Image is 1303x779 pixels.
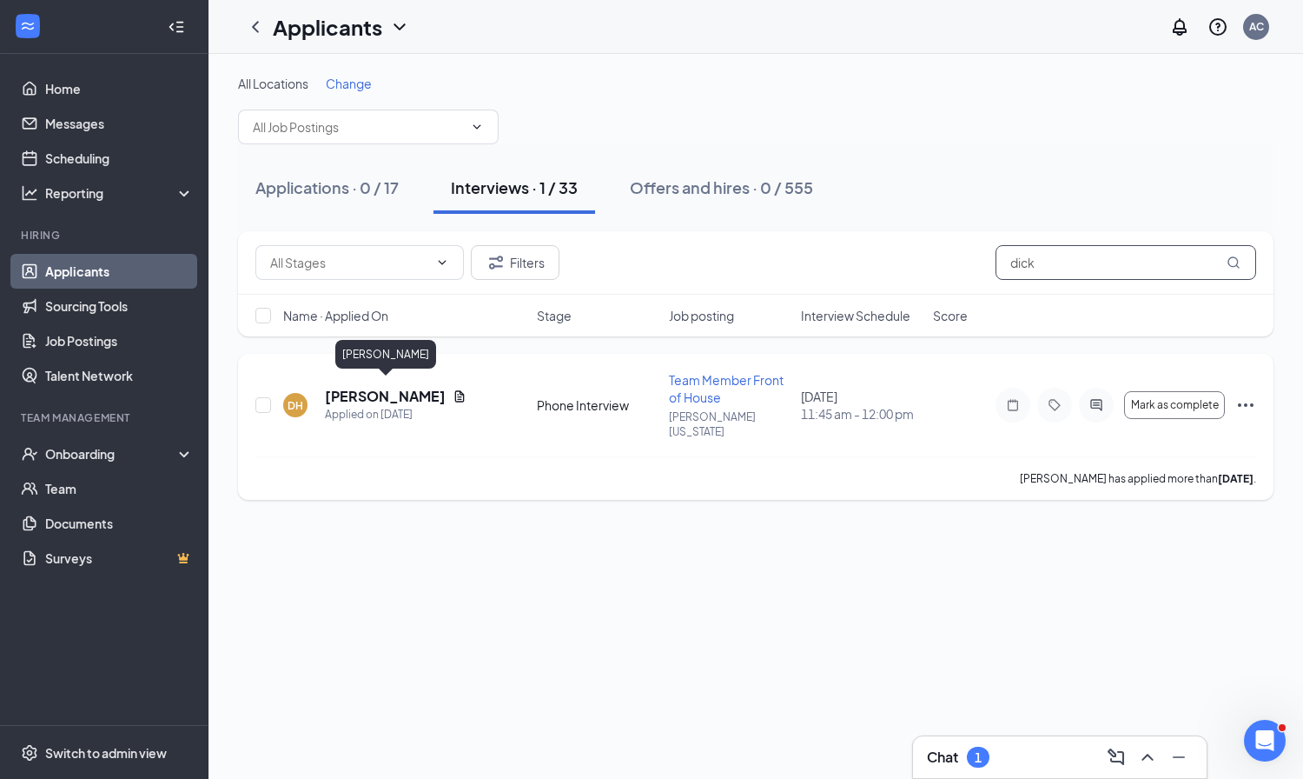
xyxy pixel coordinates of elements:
[1235,395,1256,416] svg: Ellipses
[45,744,167,762] div: Switch to admin view
[1244,720,1286,762] iframe: Intercom live chat
[669,307,734,324] span: Job posting
[45,323,194,358] a: Job Postings
[1137,747,1158,768] svg: ChevronUp
[168,18,185,36] svg: Collapse
[1020,471,1256,486] p: [PERSON_NAME] has applied more than .
[325,387,446,406] h5: [PERSON_NAME]
[325,406,466,423] div: Applied on [DATE]
[451,176,578,198] div: Interviews · 1 / 33
[1002,398,1023,412] svg: Note
[245,17,266,37] svg: ChevronLeft
[45,184,195,202] div: Reporting
[801,405,923,423] span: 11:45 am - 12:00 pm
[1249,19,1264,34] div: AC
[21,228,190,243] div: Hiring
[273,12,382,42] h1: Applicants
[45,358,194,393] a: Talent Network
[255,176,399,198] div: Applications · 0 / 17
[45,445,179,463] div: Onboarding
[630,176,813,198] div: Offers and hires · 0 / 555
[21,184,38,202] svg: Analysis
[1218,472,1253,485] b: [DATE]
[471,245,559,280] button: Filter Filters
[1124,391,1225,419] button: Mark as complete
[21,744,38,762] svg: Settings
[1169,17,1190,37] svg: Notifications
[537,307,572,324] span: Stage
[1102,743,1130,771] button: ComposeMessage
[21,410,190,425] div: Team Management
[1044,398,1065,412] svg: Tag
[801,307,910,324] span: Interview Schedule
[45,106,194,141] a: Messages
[389,17,410,37] svg: ChevronDown
[470,120,484,134] svg: ChevronDown
[801,388,923,423] div: [DATE]
[486,252,506,273] svg: Filter
[19,17,36,35] svg: WorkstreamLogo
[669,409,790,439] p: [PERSON_NAME][US_STATE]
[453,389,466,403] svg: Document
[45,471,194,506] a: Team
[45,71,194,106] a: Home
[45,541,194,576] a: SurveysCrown
[21,445,38,463] svg: UserCheck
[45,506,194,541] a: Documents
[669,372,784,405] span: Team Member Front of House
[335,340,436,369] div: [PERSON_NAME]
[1106,747,1127,768] svg: ComposeMessage
[1207,17,1228,37] svg: QuestionInfo
[45,254,194,289] a: Applicants
[927,748,958,767] h3: Chat
[270,253,428,272] input: All Stages
[1086,398,1107,412] svg: ActiveChat
[933,307,968,324] span: Score
[253,117,463,136] input: All Job Postings
[45,289,194,323] a: Sourcing Tools
[1227,256,1240,270] svg: MagnifyingGlass
[975,750,982,765] div: 1
[45,141,194,176] a: Scheduling
[435,256,449,270] svg: ChevronDown
[537,396,658,414] div: Phone Interview
[1165,743,1193,771] button: Minimize
[238,76,308,91] span: All Locations
[288,398,303,413] div: DH
[326,76,372,91] span: Change
[995,245,1256,280] input: Search in interviews
[283,307,388,324] span: Name · Applied On
[1131,399,1219,411] span: Mark as complete
[1134,743,1161,771] button: ChevronUp
[1168,747,1189,768] svg: Minimize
